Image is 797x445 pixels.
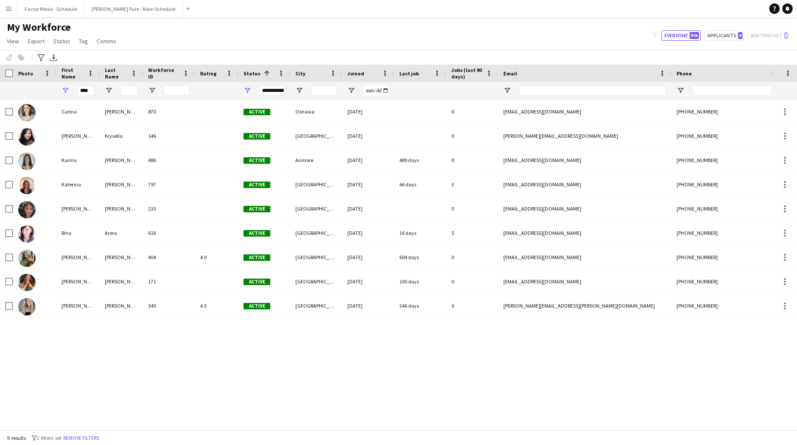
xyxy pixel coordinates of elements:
div: Krysella [100,124,143,148]
div: [EMAIL_ADDRESS][DOMAIN_NAME] [498,148,671,172]
a: View [3,36,23,47]
div: [PHONE_NUMBER] [671,100,782,123]
div: [GEOGRAPHIC_DATA] [290,197,342,221]
div: [PHONE_NUMBER] [671,172,782,196]
span: Export [28,37,45,45]
span: Tag [79,37,88,45]
span: View [7,37,19,45]
a: Status [50,36,74,47]
div: [DATE] [342,197,394,221]
span: First Name [62,67,84,80]
div: 4.0 [195,245,238,269]
div: [EMAIL_ADDRESS][DOMAIN_NAME] [498,100,671,123]
div: [DATE] [342,148,394,172]
a: Export [24,36,48,47]
div: [EMAIL_ADDRESS][DOMAIN_NAME] [498,172,671,196]
img: Sabrina Iorio [18,274,36,291]
div: 489 days [394,148,446,172]
div: [PERSON_NAME] [100,197,143,221]
button: [PERSON_NAME] Pure - Main Schedule [84,0,183,17]
div: 340 [143,294,195,318]
div: [GEOGRAPHIC_DATA] [290,221,342,245]
div: [PERSON_NAME] [100,270,143,293]
div: [EMAIL_ADDRESS][DOMAIN_NAME] [498,270,671,293]
div: 0 [446,270,498,293]
div: 146 [143,124,195,148]
div: 3 [446,172,498,196]
div: [PHONE_NUMBER] [671,245,782,269]
div: [PERSON_NAME] [56,245,100,269]
input: Joined Filter Input [363,85,389,96]
div: [PERSON_NAME] [100,172,143,196]
div: [EMAIL_ADDRESS][DOMAIN_NAME] [498,245,671,269]
div: 0 [446,124,498,148]
span: 896 [690,32,699,39]
div: 4.0 [195,294,238,318]
div: 246 days [394,294,446,318]
button: Remove filters [62,433,101,443]
div: [GEOGRAPHIC_DATA] [290,124,342,148]
div: [EMAIL_ADDRESS][DOMAIN_NAME] [498,221,671,245]
input: Last Name Filter Input [120,85,138,96]
span: Active [243,206,270,212]
div: [GEOGRAPHIC_DATA] [290,294,342,318]
span: Active [243,254,270,261]
div: 486 [143,148,195,172]
img: Carina Mousseau [18,104,36,121]
div: [GEOGRAPHIC_DATA] [290,270,342,293]
div: [PHONE_NUMBER] [671,124,782,148]
span: Jobs (last 90 days) [451,67,483,80]
div: 604 days [394,245,446,269]
span: Comms [97,37,116,45]
div: [DATE] [342,294,394,318]
img: Rina Arora [18,225,36,243]
div: [DATE] [342,100,394,123]
div: [PHONE_NUMBER] [671,221,782,245]
span: Last job [399,70,419,77]
button: Open Filter Menu [677,87,684,94]
span: Active [243,109,270,115]
div: Anmore [290,148,342,172]
img: Irina Krysella [18,128,36,146]
button: Applicants8 [704,30,744,41]
div: [GEOGRAPHIC_DATA] [290,245,342,269]
span: 2 filters set [37,435,62,441]
div: Arora [100,221,143,245]
input: Phone Filter Input [692,85,777,96]
div: [DATE] [342,270,394,293]
div: [PERSON_NAME] [56,124,100,148]
div: 230 [143,197,195,221]
div: 5 [446,221,498,245]
button: Open Filter Menu [347,87,355,94]
div: 870 [143,100,195,123]
div: 66 days [394,172,446,196]
span: Workforce ID [148,67,179,80]
div: [PHONE_NUMBER] [671,270,782,293]
div: Katerina [56,172,100,196]
div: Carina [56,100,100,123]
div: 0 [446,245,498,269]
div: [PERSON_NAME][EMAIL_ADDRESS][DOMAIN_NAME] [498,124,671,148]
span: Rating [200,70,217,77]
div: 616 [143,221,195,245]
a: Comms [93,36,120,47]
div: [DATE] [342,221,394,245]
div: 171 [143,270,195,293]
app-action-btn: Export XLSX [49,52,59,63]
div: 0 [446,197,498,221]
div: [PERSON_NAME] [56,294,100,318]
div: [PERSON_NAME] [100,100,143,123]
div: [PHONE_NUMBER] [671,148,782,172]
button: Open Filter Menu [243,87,251,94]
div: [DATE] [342,245,394,269]
button: Everyone896 [661,30,701,41]
span: Active [243,303,270,309]
div: 404 [143,245,195,269]
div: 16 days [394,221,446,245]
span: Status [53,37,70,45]
span: Active [243,133,270,140]
div: [PERSON_NAME][EMAIL_ADDRESS][PERSON_NAME][DOMAIN_NAME] [498,294,671,318]
button: Open Filter Menu [295,87,303,94]
span: Phone [677,70,692,77]
div: Rina [56,221,100,245]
